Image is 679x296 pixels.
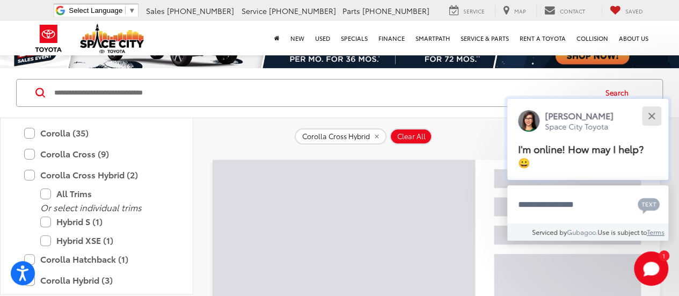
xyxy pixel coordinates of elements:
span: Clear All [397,132,426,141]
textarea: Type your message [507,185,668,224]
span: Use is subject to [597,227,647,236]
i: Or select individual trims [40,201,142,213]
a: Map [495,5,534,17]
a: Specials [335,21,373,55]
a: Home [269,21,285,55]
p: Space City Toyota [545,121,614,132]
label: All Trims [40,184,169,203]
span: 1 [662,253,665,258]
a: New [285,21,310,55]
svg: Text [638,197,660,214]
span: Contact [560,7,585,15]
a: SmartPath [410,21,455,55]
img: Space City Toyota [80,24,144,53]
input: Search by Make, Model, or Keyword [53,80,595,106]
a: Service & Parts [455,21,514,55]
button: remove Corolla%20Cross%20Hybrid [295,128,386,145]
a: Select Language​ [69,6,135,15]
span: Service [463,7,485,15]
span: [PHONE_NUMBER] [167,5,234,16]
img: Toyota [28,21,69,56]
span: Map [514,7,526,15]
a: Contact [536,5,593,17]
button: Close [640,104,663,127]
span: Select Language [69,6,122,15]
a: Rent a Toyota [514,21,571,55]
span: ▼ [128,6,135,15]
button: Clear All [390,128,432,145]
span: Sales [146,5,165,16]
span: I'm online! How may I help? 😀 [518,142,644,169]
label: Hybrid S (1) [40,212,169,231]
label: Hybrid XSE (1) [40,231,169,250]
a: About Us [614,21,654,55]
span: Serviced by [532,227,567,236]
button: Toggle Chat Window [634,251,668,286]
span: Saved [625,7,643,15]
span: Service [242,5,267,16]
label: Corolla (35) [24,124,169,142]
a: Used [310,21,335,55]
a: Collision [571,21,614,55]
div: Close[PERSON_NAME]Space City ToyotaI'm online! How may I help? 😀Type your messageChat with SMSSen... [507,99,668,241]
p: [PERSON_NAME] [545,110,614,121]
a: Finance [373,21,410,55]
a: Terms [647,227,665,236]
span: Parts [342,5,360,16]
label: Corolla Hatchback (1) [24,250,169,269]
svg: Start Chat [634,251,668,286]
label: Corolla Cross (9) [24,145,169,163]
span: ​ [125,6,126,15]
span: [PHONE_NUMBER] [362,5,429,16]
label: Corolla Cross Hybrid (2) [24,165,169,184]
label: Corolla Hybrid (3) [24,271,169,290]
span: Corolla Cross Hybrid [302,132,370,141]
a: Gubagoo. [567,227,597,236]
a: Service [441,5,493,17]
span: [PHONE_NUMBER] [269,5,336,16]
button: Search [595,80,644,106]
a: My Saved Vehicles [602,5,651,17]
button: Chat with SMS [634,192,663,216]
